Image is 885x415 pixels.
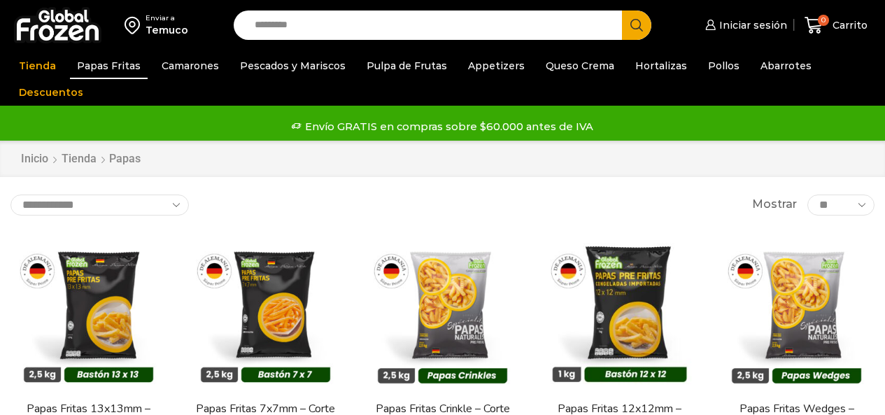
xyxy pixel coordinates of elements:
a: 0 Carrito [801,9,871,42]
span: Mostrar [752,197,797,213]
a: Hortalizas [628,52,694,79]
a: Pollos [701,52,746,79]
a: Inicio [20,151,49,167]
a: Queso Crema [539,52,621,79]
a: Tienda [61,151,97,167]
a: Papas Fritas [70,52,148,79]
a: Appetizers [461,52,532,79]
a: Camarones [155,52,226,79]
span: Iniciar sesión [716,18,787,32]
a: Pulpa de Frutas [360,52,454,79]
select: Pedido de la tienda [10,195,189,216]
div: Temuco [146,23,188,37]
a: Pescados y Mariscos [233,52,353,79]
span: Carrito [829,18,868,32]
div: Enviar a [146,13,188,23]
a: Descuentos [12,79,90,106]
a: Iniciar sesión [702,11,787,39]
nav: Breadcrumb [20,151,141,167]
a: Tienda [12,52,63,79]
button: Search button [622,10,651,40]
span: 0 [818,15,829,26]
h1: Papas [109,152,141,165]
a: Abarrotes [753,52,819,79]
img: address-field-icon.svg [125,13,146,37]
